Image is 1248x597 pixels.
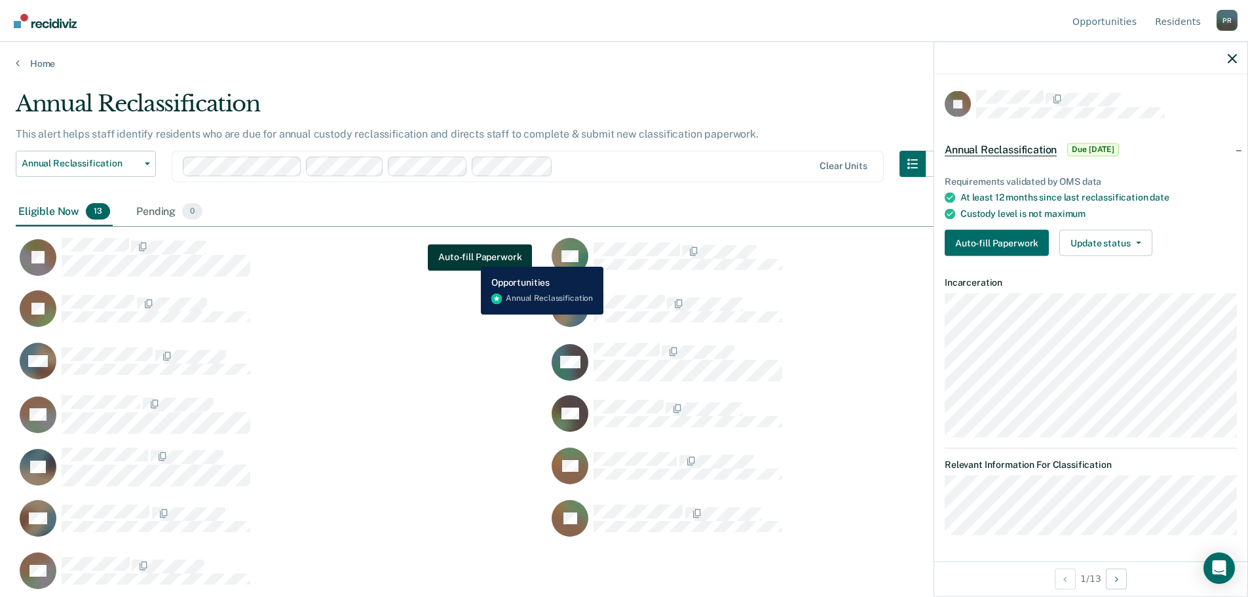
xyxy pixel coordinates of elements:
[22,158,140,169] span: Annual Reclassification
[1059,230,1152,256] button: Update status
[1044,208,1086,219] span: maximum
[945,143,1057,156] span: Annual Reclassification
[934,561,1247,596] div: 1 / 13
[16,237,548,290] div: CaseloadOpportunityCell-00667254
[548,290,1080,342] div: CaseloadOpportunityCell-00585692
[16,90,952,128] div: Annual Reclassification
[14,14,77,28] img: Recidiviz
[960,192,1237,203] div: At least 12 months since last reclassification
[548,395,1080,447] div: CaseloadOpportunityCell-00555324
[945,277,1237,288] dt: Incarceration
[1067,143,1119,156] span: Due [DATE]
[945,459,1237,471] dt: Relevant Information For Classification
[1217,10,1238,31] button: Profile dropdown button
[16,342,548,395] div: CaseloadOpportunityCell-00594151
[960,208,1237,220] div: Custody level is not
[945,230,1049,256] button: Auto-fill Paperwork
[428,244,532,271] button: Auto-fill Paperwork
[548,499,1080,552] div: CaseloadOpportunityCell-00655846
[934,128,1247,170] div: Annual ReclassificationDue [DATE]
[16,290,548,342] div: CaseloadOpportunityCell-00661147
[16,447,548,499] div: CaseloadOpportunityCell-00389612
[86,203,110,220] span: 13
[16,499,548,552] div: CaseloadOpportunityCell-00599218
[16,395,548,447] div: CaseloadOpportunityCell-00638611
[1217,10,1238,31] div: P R
[428,244,532,271] a: Navigate to form link
[182,203,202,220] span: 0
[820,161,867,172] div: Clear units
[16,58,1232,69] a: Home
[1203,552,1235,584] div: Open Intercom Messenger
[945,176,1237,187] div: Requirements validated by OMS data
[134,198,205,227] div: Pending
[945,230,1054,256] a: Navigate to form link
[548,237,1080,290] div: CaseloadOpportunityCell-00477037
[1106,568,1127,589] button: Next Opportunity
[1055,568,1076,589] button: Previous Opportunity
[1150,192,1169,202] span: date
[16,198,113,227] div: Eligible Now
[548,342,1080,395] div: CaseloadOpportunityCell-00561370
[16,128,759,140] p: This alert helps staff identify residents who are due for annual custody reclassification and dir...
[548,447,1080,499] div: CaseloadOpportunityCell-00597705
